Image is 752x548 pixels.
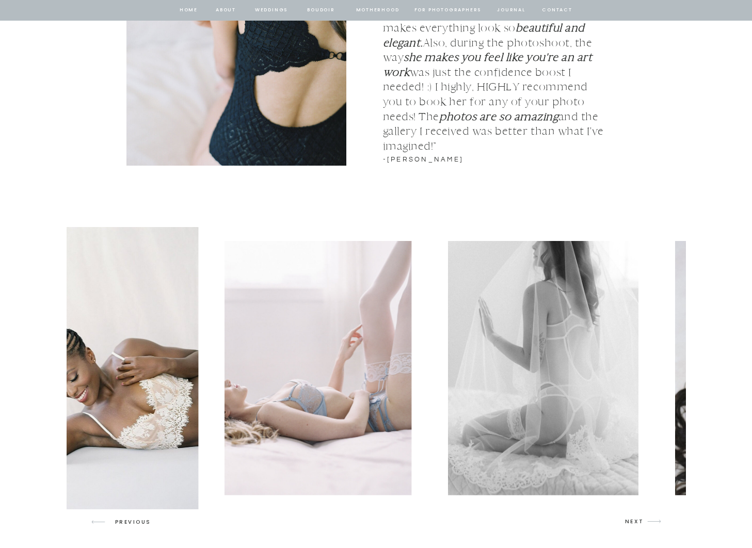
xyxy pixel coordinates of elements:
a: about [215,6,237,15]
p: PREVIOUS [115,518,155,527]
b: beautiful and elegant. [383,21,585,50]
b: photos are so amazing [439,110,558,123]
p: NEXT [625,517,645,526]
a: BOUDOIR [307,6,336,15]
a: contact [541,6,574,15]
a: for photographers [414,6,482,15]
a: journal [495,6,527,15]
b: she makes you feel like you're an art work [383,51,593,79]
h3: -[PERSON_NAME] [383,155,504,166]
a: Weddings [254,6,289,15]
a: home [179,6,199,15]
a: Motherhood [356,6,399,15]
img: black and white photo of woman under bridal veil in a white lingerie set moves hand out in seattl... [448,241,638,495]
img: woman laying down in light blue lingerie set with white stockings strokes leg in seattle bridal b... [225,241,411,495]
